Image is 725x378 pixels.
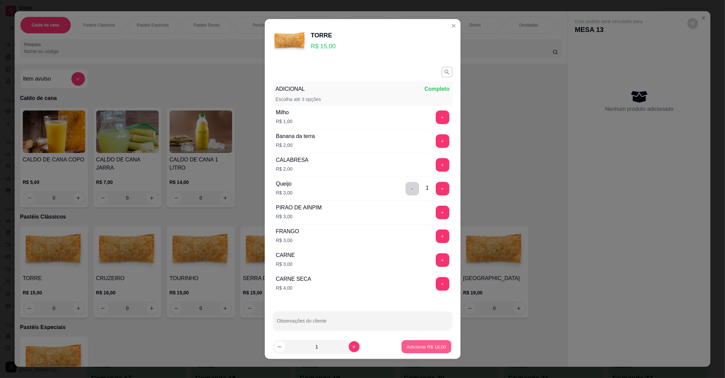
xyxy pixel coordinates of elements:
[426,184,429,192] div: 1
[276,189,293,196] p: R$ 3,00
[436,206,449,219] button: add
[276,285,311,291] p: R$ 4,00
[276,237,299,244] p: R$ 3,00
[274,341,285,352] button: decrease-product-quantity
[448,20,459,31] button: Close
[436,158,449,172] button: add
[277,320,448,327] input: Observações do cliente
[311,41,336,51] p: R$ 15,00
[425,85,450,93] p: Completo
[276,156,309,164] div: CALABRESA
[276,108,293,117] div: Milho
[276,132,315,140] div: Banana da terra
[276,85,305,93] p: ADICIONAL
[276,227,299,236] div: FRANGO
[276,142,315,149] p: R$ 2,00
[276,213,322,220] p: R$ 3,00
[276,180,293,188] div: Queijo
[436,229,449,243] button: add
[276,204,322,212] div: PIRAO DE AINPIM
[276,251,295,259] div: CARNE
[436,253,449,267] button: add
[276,166,309,172] p: R$ 2,00
[402,340,452,354] button: Adicionar R$ 18,00
[436,134,449,148] button: add
[405,182,419,195] button: delete
[349,341,360,352] button: increase-product-quantity
[311,31,336,40] div: TORRE
[276,261,295,268] p: R$ 3,00
[407,344,446,350] p: Adicionar R$ 18,00
[436,182,449,195] button: add
[273,24,307,58] img: product-image
[276,96,321,103] p: Escolha até 3 opções
[276,275,311,283] div: CARNE SECA
[436,277,449,291] button: add
[276,118,293,125] p: R$ 1,00
[436,110,449,124] button: add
